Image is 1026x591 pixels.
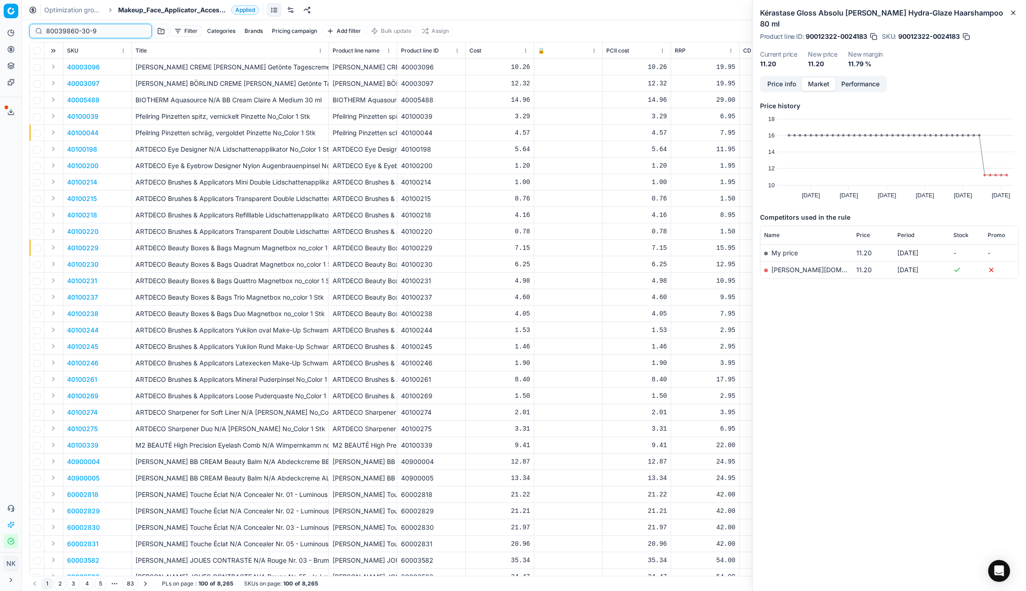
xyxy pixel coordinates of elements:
[401,112,462,121] div: 40100039
[67,474,99,483] p: 40900005
[42,578,52,589] button: 1
[882,33,896,40] span: SKU :
[48,406,59,417] button: Expand
[135,359,325,368] p: ARTDECO Brushes & Applicators Latexecken Make-Up Schwamm No_Color 8 Stk
[67,490,99,499] p: 60002818
[323,26,365,37] button: Add filter
[48,308,59,319] button: Expand
[67,408,98,417] button: 40100274
[606,79,667,88] div: 12.32
[606,178,667,187] div: 1.00
[48,324,59,335] button: Expand
[333,95,393,105] div: BIOTHERM Aquasource N/A BB Cream Claire A Medium 30 ml
[768,116,775,122] text: 18
[198,580,208,587] strong: 100
[67,128,99,137] p: 40100044
[401,95,462,105] div: 40005488
[898,32,960,41] span: 90012322-0024183
[675,47,686,54] span: RRP
[333,342,393,351] div: ARTDECO Brushes & Applicators Yukilon Rund Make-Up Schwamm No_Color 2 Stk
[67,523,100,532] button: 60002830
[135,128,325,137] p: Pfeilring Pinzetten schräg, vergoldet Pinzette No_Color 1 Stk
[333,260,393,269] div: ARTDECO Beauty Boxes & Bags Quadrat Magnetbox no_color 1 Stk
[760,101,1019,111] h5: Price history
[4,557,18,570] span: NK
[67,326,99,335] p: 40100244
[48,193,59,204] button: Expand
[67,63,100,72] p: 40003096
[764,232,780,239] span: Name
[48,456,59,467] button: Expand
[916,192,934,199] text: [DATE]
[675,227,735,236] div: 1.50
[48,78,59,89] button: Expand
[48,489,59,500] button: Expand
[48,127,59,138] button: Expand
[48,275,59,286] button: Expand
[67,194,97,203] p: 40100215
[123,578,138,589] button: 83
[118,5,228,15] span: Makeup_Face_Applicator_Access._Other, DE
[67,161,99,170] button: 40100200
[401,47,439,54] span: Product line ID
[606,227,667,236] div: 0.78
[44,5,259,15] nav: breadcrumb
[48,522,59,533] button: Expand
[808,51,837,58] dt: New price
[743,227,804,236] div: 1.27
[802,192,820,199] text: [DATE]
[135,243,325,253] p: ARTDECO Beauty Boxes & Bags Magnum Magnetbox no_color 1 Stk
[54,578,66,589] button: 2
[743,243,804,253] div: 6.64
[606,47,629,54] span: PCII cost
[675,260,735,269] div: 12.95
[760,7,1019,29] h2: Kérastase Gloss Absolu [PERSON_NAME] Hydra-Glaze Haarshampoo 80 ml
[67,47,78,54] span: SKU
[417,26,453,37] button: Assign
[67,211,97,220] p: 40100218
[48,439,59,450] button: Expand
[848,59,883,69] dd: 11.79 %
[67,293,98,302] p: 40100237
[135,211,325,220] p: ARTDECO Brushes & Applicators Refilllable Lidschattenapplikator No_Color 1 Stk
[67,391,99,401] button: 40100269
[135,161,325,170] p: ARTDECO Eye & Eyebrow Designer Nylon Augenbrauenpinsel No_Color 1 Stk
[771,266,877,274] a: [PERSON_NAME][DOMAIN_NAME]
[48,45,59,56] button: Expand all
[46,26,146,36] input: Search by SKU or title
[675,243,735,253] div: 15.95
[135,309,325,318] p: ARTDECO Beauty Boxes & Bags Duo Magnetbox no_color 1 Stk
[333,145,393,154] div: ARTDECO Eye Designer N/A Lidschattenapplikator No_Color 1 Stk
[333,243,393,253] div: ARTDECO Beauty Boxes & Bags Magnum Magnetbox no_color 1 Stk
[469,293,530,302] div: 4.60
[606,276,667,285] div: 4.98
[768,165,775,172] text: 12
[67,457,100,466] button: 40900004
[743,63,804,72] div: 14.20
[848,51,883,58] dt: New margin
[67,243,99,253] button: 40100229
[743,309,804,318] div: 6.11
[231,5,259,15] span: Applied
[48,143,59,154] button: Expand
[67,359,99,368] button: 40100246
[606,243,667,253] div: 7.15
[469,227,530,236] div: 0.78
[856,249,872,257] span: 11.20
[743,276,804,285] div: 6.20
[67,572,99,581] p: 60003583
[743,128,804,137] div: 11.99
[401,227,462,236] div: 40100220
[606,211,667,220] div: 4.16
[954,192,972,199] text: [DATE]
[67,79,99,88] button: 40003097
[840,192,858,199] text: [DATE]
[67,112,99,121] p: 40100039
[67,145,97,154] p: 40100198
[401,161,462,170] div: 40100200
[743,211,804,220] div: 5.50
[760,59,797,69] dd: 11.20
